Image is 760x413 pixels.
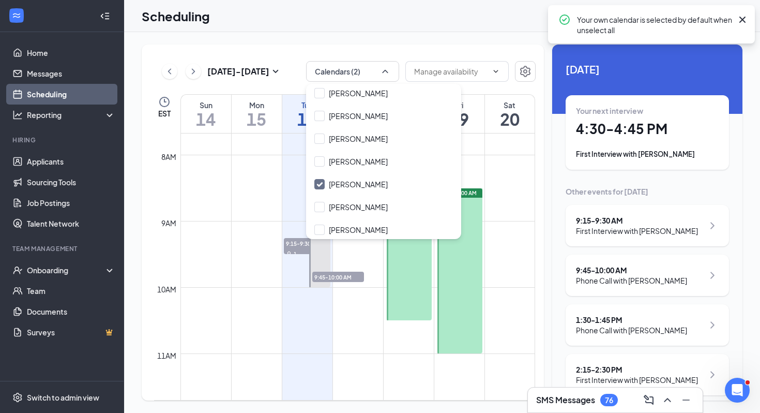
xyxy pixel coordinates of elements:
[566,61,729,77] span: [DATE]
[12,265,23,275] svg: UserCheck
[27,151,115,172] a: Applicants
[576,275,687,286] div: Phone Call with [PERSON_NAME]
[27,301,115,322] a: Documents
[577,13,732,35] div: Your own calendar is selected by default when unselect all
[162,64,177,79] button: ChevronLeft
[736,13,749,26] svg: Cross
[492,67,500,76] svg: ChevronDown
[294,250,297,258] span: 1
[11,10,22,21] svg: WorkstreamLogo
[576,375,698,385] div: First Interview with [PERSON_NAME]
[282,100,332,110] div: Tue
[27,42,115,63] a: Home
[159,151,178,163] div: 8am
[155,284,178,295] div: 10am
[27,172,115,193] a: Sourcing Tools
[27,281,115,301] a: Team
[680,394,692,406] svg: Minimize
[678,392,694,408] button: Minimize
[706,368,719,381] svg: ChevronRight
[725,378,750,403] iframe: Intercom live chat
[605,396,613,405] div: 76
[414,66,488,77] input: Manage availability
[706,319,719,331] svg: ChevronRight
[27,84,115,105] a: Scheduling
[659,392,676,408] button: ChevronUp
[706,219,719,232] svg: ChevronRight
[232,100,282,110] div: Mon
[181,95,231,133] a: September 14, 2025
[312,272,364,282] span: 9:45-10:00 AM
[706,269,719,282] svg: ChevronRight
[207,66,269,77] h3: [DATE] - [DATE]
[485,95,535,133] a: September 20, 2025
[558,13,571,26] svg: CheckmarkCircle
[380,66,390,77] svg: ChevronUp
[188,65,199,78] svg: ChevronRight
[286,251,292,257] svg: User
[566,186,729,197] div: Other events for [DATE]
[181,110,231,128] h1: 14
[306,61,399,82] button: Calendars (2)ChevronUp
[155,350,178,361] div: 11am
[576,364,698,375] div: 2:15 - 2:30 PM
[519,65,531,78] svg: Settings
[485,100,535,110] div: Sat
[576,265,687,275] div: 9:45 - 10:00 AM
[12,244,113,253] div: Team Management
[643,394,655,406] svg: ComposeMessage
[576,325,687,335] div: Phone Call with [PERSON_NAME]
[100,11,110,21] svg: Collapse
[576,106,719,116] div: Your next interview
[661,394,674,406] svg: ChevronUp
[576,315,687,325] div: 1:30 - 1:45 PM
[485,110,535,128] h1: 20
[27,322,115,343] a: SurveysCrown
[27,265,107,275] div: Onboarding
[27,213,115,234] a: Talent Network
[12,392,23,403] svg: Settings
[232,110,282,128] h1: 15
[27,63,115,84] a: Messages
[27,110,116,120] div: Reporting
[576,120,719,138] h1: 4:30 - 4:45 PM
[27,392,99,403] div: Switch to admin view
[186,64,201,79] button: ChevronRight
[576,226,698,236] div: First Interview with [PERSON_NAME]
[12,110,23,120] svg: Analysis
[576,215,698,226] div: 9:15 - 9:30 AM
[232,95,282,133] a: September 15, 2025
[284,238,331,248] span: 9:15-9:30 AM
[142,7,210,25] h1: Scheduling
[576,149,719,159] div: First Interview with [PERSON_NAME]
[158,108,171,119] span: EST
[159,217,178,229] div: 9am
[27,193,115,213] a: Job Postings
[12,136,113,144] div: Hiring
[181,100,231,110] div: Sun
[641,392,657,408] button: ComposeMessage
[282,110,332,128] h1: 16
[164,65,175,78] svg: ChevronLeft
[515,61,536,82] button: Settings
[158,96,171,108] svg: Clock
[282,95,332,133] a: September 16, 2025
[269,65,282,78] svg: SmallChevronDown
[536,394,595,406] h3: SMS Messages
